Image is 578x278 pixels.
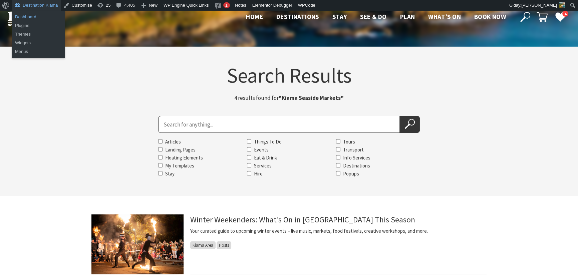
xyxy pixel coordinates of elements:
label: Popups [343,170,359,177]
a: 4 [555,12,565,22]
label: Transport [343,146,364,153]
label: Floating Elements [165,154,203,161]
label: Services [254,162,272,169]
label: Destinations [343,162,370,169]
span: [PERSON_NAME] [521,3,557,8]
span: 4 [562,11,568,17]
label: Things To Do [254,139,282,145]
label: Hire [254,170,263,177]
a: Dashboard [12,13,65,21]
label: Eat & Drink [254,154,277,161]
label: Events [254,146,269,153]
span: Posts [217,241,231,249]
h1: Search Results [91,65,487,86]
img: Kiama Logo [8,8,61,26]
nav: Main Menu [239,12,513,23]
span: Home [246,13,263,21]
label: Tours [343,139,355,145]
label: Landing Pages [165,146,196,153]
p: Your curated guide to upcoming winter events – live music, markets, food festivals, creative work... [190,227,487,235]
label: Articles [165,139,181,145]
label: Stay [165,170,175,177]
ul: Destination Kiama [12,11,65,32]
a: Winter Weekenders: What’s On in [GEOGRAPHIC_DATA] This Season [190,214,415,225]
span: Stay [332,13,347,21]
a: Menus [12,47,65,56]
a: Widgets [12,39,65,47]
span: Kiama Area [190,241,216,249]
label: My Templates [165,162,194,169]
span: 1 [225,3,228,8]
span: Book now [474,13,506,21]
ul: Destination Kiama [12,28,65,58]
a: Plugins [12,21,65,30]
span: What’s On [428,13,461,21]
span: See & Do [360,13,386,21]
span: Destinations [276,13,319,21]
span: Plan [400,13,415,21]
strong: "Kiama Seaside Markets" [279,94,344,102]
p: 4 results found for [206,94,372,103]
a: Themes [12,30,65,39]
label: Info Services [343,154,370,161]
input: Search for: [158,116,400,133]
